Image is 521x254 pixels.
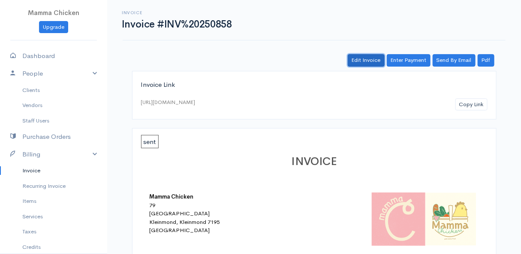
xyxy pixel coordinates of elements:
div: 79 [GEOGRAPHIC_DATA] Kleinmond, Kleinmond 7195 [GEOGRAPHIC_DATA] [150,201,300,235]
span: sent [141,135,159,148]
a: Enter Payment [387,54,431,67]
span: Mamma Chicken [28,9,79,17]
img: logo-42320.png [372,193,479,246]
b: Mamma Chicken [150,193,194,200]
a: Pdf [478,54,494,67]
div: Invoice Link [141,80,488,90]
a: Upgrade [39,21,68,34]
a: Send By Email [433,54,476,67]
h6: Invoice [122,10,232,15]
button: Copy Link [455,98,488,111]
a: Edit Invoice [348,54,385,67]
h1: INVOICE [150,156,479,168]
div: [URL][DOMAIN_NAME] [141,98,196,106]
h1: Invoice #INV%20250858 [122,19,232,30]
